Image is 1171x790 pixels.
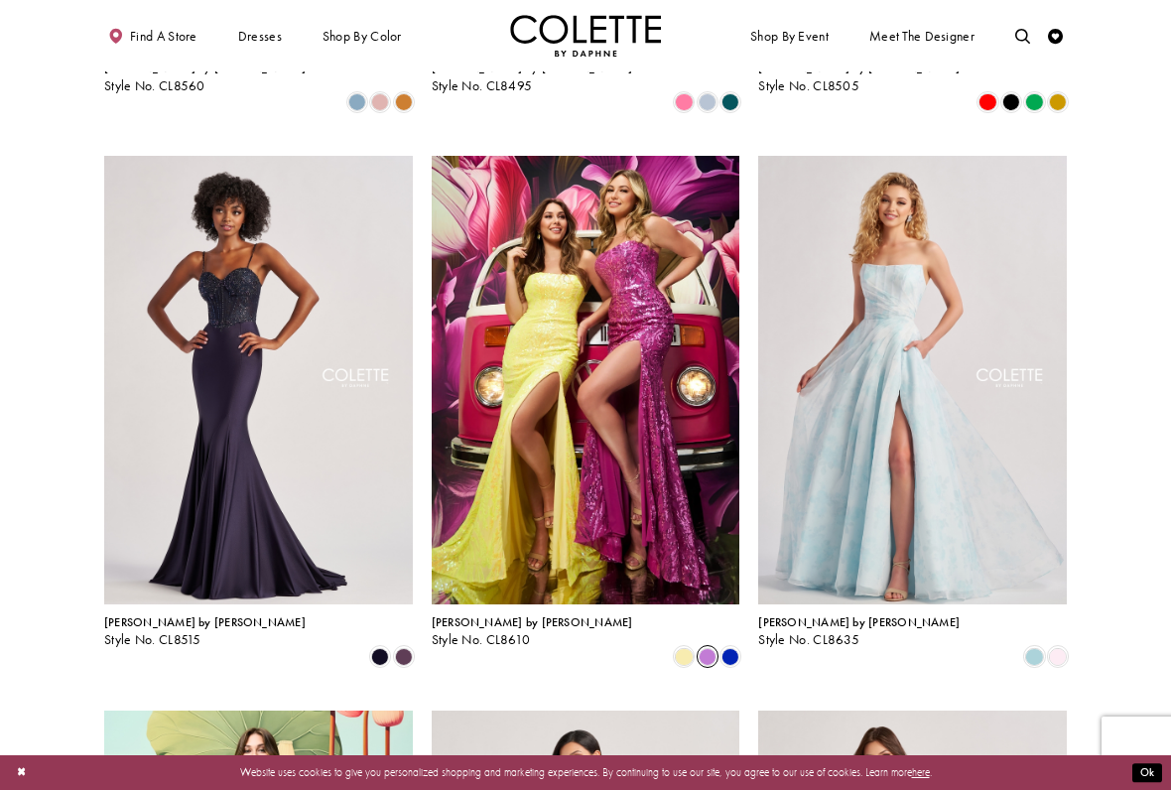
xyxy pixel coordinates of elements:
i: Light Pink [1049,647,1067,665]
a: Visit Home Page [510,15,661,57]
span: Style No. CL8515 [104,631,201,648]
i: Orchid [699,647,716,665]
span: Shop By Event [750,29,829,44]
div: Colette by Daphne Style No. CL8505 [758,62,960,93]
span: Style No. CL8560 [104,77,205,94]
button: Submit Dialog [1132,763,1162,782]
i: Ice Blue [699,93,716,111]
span: [PERSON_NAME] by [PERSON_NAME] [104,614,306,630]
span: Shop By Event [746,15,832,57]
i: Emerald [1025,93,1043,111]
span: Dresses [234,15,286,57]
img: Colette by Daphne [510,15,661,57]
span: Dresses [238,29,282,44]
span: [PERSON_NAME] by [PERSON_NAME] [758,614,960,630]
a: Visit Colette by Daphne Style No. CL8610 Page [432,156,740,604]
i: Gold [1049,93,1067,111]
span: [PERSON_NAME] by [PERSON_NAME] [432,614,633,630]
span: Style No. CL8635 [758,631,859,648]
span: Style No. CL8495 [432,77,533,94]
a: Meet the designer [865,15,978,57]
a: here [912,765,930,779]
i: Dusty Blue [348,93,366,111]
a: Toggle search [1011,15,1034,57]
i: Dusty Pink [371,93,389,111]
span: Shop by color [319,15,405,57]
div: Colette by Daphne Style No. CL8495 [432,62,633,93]
i: Spruce [721,93,739,111]
i: Black [1002,93,1020,111]
button: Close Dialog [9,759,34,786]
a: Visit Colette by Daphne Style No. CL8635 Page [758,156,1067,604]
div: Colette by Daphne Style No. CL8515 [104,616,306,648]
div: Colette by Daphne Style No. CL8635 [758,616,960,648]
span: Style No. CL8610 [432,631,531,648]
a: Check Wishlist [1044,15,1067,57]
div: Colette by Daphne Style No. CL8560 [104,62,306,93]
i: Red [978,93,996,111]
span: Meet the designer [869,29,975,44]
a: Find a store [104,15,200,57]
span: Style No. CL8505 [758,77,859,94]
i: Cotton Candy [675,93,693,111]
span: Shop by color [323,29,402,44]
i: Plum [395,647,413,665]
div: Colette by Daphne Style No. CL8610 [432,616,633,648]
span: Find a store [130,29,197,44]
a: Visit Colette by Daphne Style No. CL8515 Page [104,156,413,604]
p: Website uses cookies to give you personalized shopping and marketing experiences. By continuing t... [108,762,1063,782]
i: Bronze [395,93,413,111]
